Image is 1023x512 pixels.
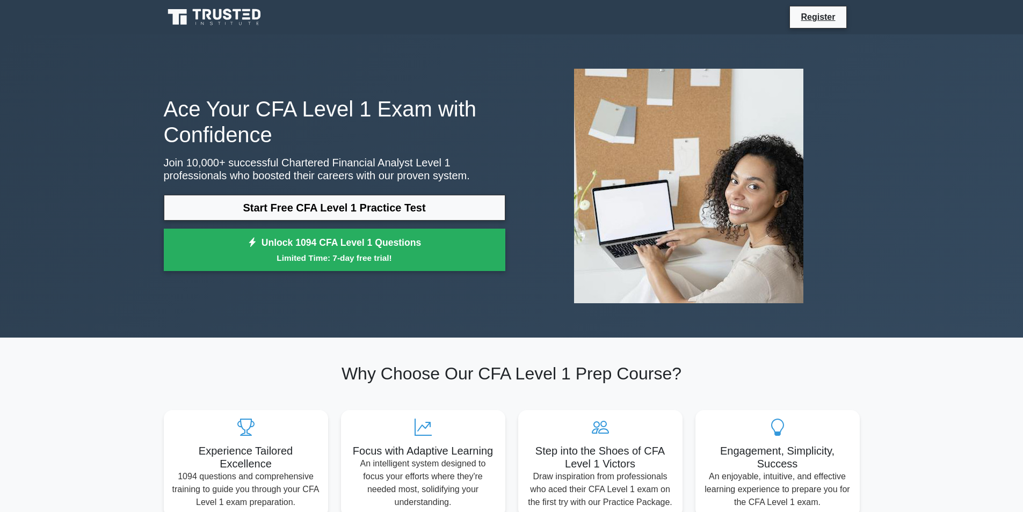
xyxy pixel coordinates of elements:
[704,470,851,509] p: An enjoyable, intuitive, and effective learning experience to prepare you for the CFA Level 1 exam.
[177,252,492,264] small: Limited Time: 7-day free trial!
[704,444,851,470] h5: Engagement, Simplicity, Success
[350,457,497,509] p: An intelligent system designed to focus your efforts where they're needed most, solidifying your ...
[164,156,505,182] p: Join 10,000+ successful Chartered Financial Analyst Level 1 professionals who boosted their caree...
[527,444,674,470] h5: Step into the Shoes of CFA Level 1 Victors
[164,195,505,221] a: Start Free CFA Level 1 Practice Test
[350,444,497,457] h5: Focus with Adaptive Learning
[164,229,505,272] a: Unlock 1094 CFA Level 1 QuestionsLimited Time: 7-day free trial!
[172,444,320,470] h5: Experience Tailored Excellence
[172,470,320,509] p: 1094 questions and comprehensive training to guide you through your CFA Level 1 exam preparation.
[527,470,674,509] p: Draw inspiration from professionals who aced their CFA Level 1 exam on the first try with our Pra...
[794,10,841,24] a: Register
[164,363,860,384] h2: Why Choose Our CFA Level 1 Prep Course?
[164,96,505,148] h1: Ace Your CFA Level 1 Exam with Confidence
